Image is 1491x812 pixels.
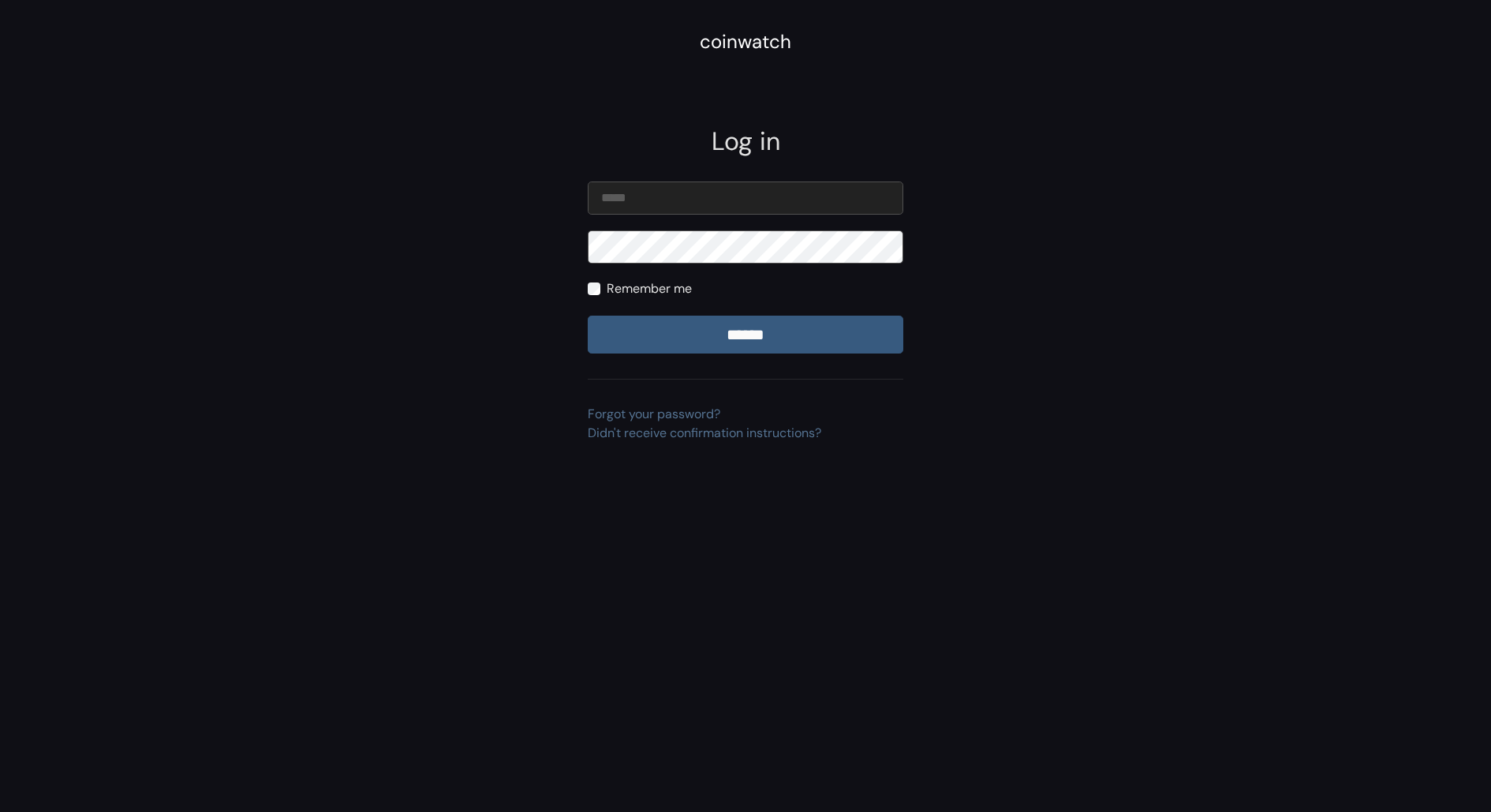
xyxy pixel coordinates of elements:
[700,36,791,52] a: coinwatch
[700,28,791,56] div: coinwatch
[588,406,720,422] a: Forgot your password?
[588,126,903,156] h2: Log in
[607,279,692,298] label: Remember me
[588,425,821,441] a: Didn't receive confirmation instructions?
